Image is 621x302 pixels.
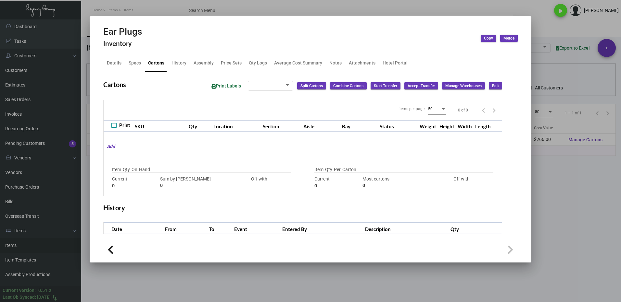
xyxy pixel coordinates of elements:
[478,105,489,115] button: Previous page
[194,60,214,66] div: Assembly
[408,83,435,89] span: Accept Transfer
[129,60,141,66] div: Specs
[302,120,340,132] th: Aisle
[104,223,163,234] th: Date
[163,223,208,234] th: From
[349,60,375,66] div: Attachments
[139,166,150,173] p: Hand
[103,40,142,48] h4: Inventory
[442,82,485,89] button: Manage Warehouses
[314,166,323,173] p: Item
[474,120,492,132] th: Length
[187,120,212,132] th: Qty
[458,107,468,113] div: 0 of 0
[489,82,502,89] button: Edit
[237,176,282,189] div: Off with
[340,120,378,132] th: Bay
[160,176,234,189] div: Sum by [PERSON_NAME]
[330,82,367,89] button: Combine Cartons
[221,60,242,66] div: Price Sets
[104,143,115,150] mat-hint: Add
[119,122,130,129] span: Print
[484,36,493,41] span: Copy
[503,36,514,41] span: Merge
[261,120,302,132] th: Section
[208,223,233,234] th: To
[399,106,425,112] div: Items per page:
[334,166,341,173] p: Per
[249,60,267,66] div: Qty Logs
[112,166,121,173] p: Item
[281,223,363,234] th: Entered By
[449,223,502,234] th: Qty
[456,120,474,132] th: Width
[363,223,449,234] th: Description
[212,120,261,132] th: Location
[38,287,51,294] div: 0.51.2
[418,120,438,132] th: Weight
[132,166,137,173] p: On
[103,81,126,88] h2: Cartons
[103,204,125,212] h2: History
[112,176,157,189] div: Current
[123,166,130,173] p: Qty
[404,82,438,89] button: Accept Transfer
[325,166,332,173] p: Qty
[378,120,418,132] th: Status
[383,60,408,66] div: Hotel Portal
[3,287,36,294] div: Current version:
[439,176,484,189] div: Off with
[445,83,482,89] span: Manage Warehouses
[133,120,187,132] th: SKU
[481,35,496,42] button: Copy
[274,60,322,66] div: Average Cost Summary
[148,60,164,66] div: Cartons
[371,82,400,89] button: Start Transfer
[233,223,281,234] th: Event
[329,60,342,66] div: Notes
[107,60,121,66] div: Details
[333,83,363,89] span: Combine Cartons
[438,120,456,132] th: Height
[206,80,246,92] button: Print Labels
[300,83,323,89] span: Split Cartons
[489,105,499,115] button: Next page
[103,26,142,37] h2: Ear Plugs
[428,107,433,111] span: 50
[374,83,397,89] span: Start Transfer
[297,82,326,89] button: Split Cartons
[342,166,356,173] p: Carton
[492,83,499,89] span: Edit
[171,60,186,66] div: History
[428,106,446,111] mat-select: Items per page:
[362,176,436,189] div: Most cartons
[314,176,359,189] div: Current
[500,35,518,42] button: Merge
[3,294,51,301] div: Last Qb Synced: [DATE]
[211,83,241,88] span: Print Labels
